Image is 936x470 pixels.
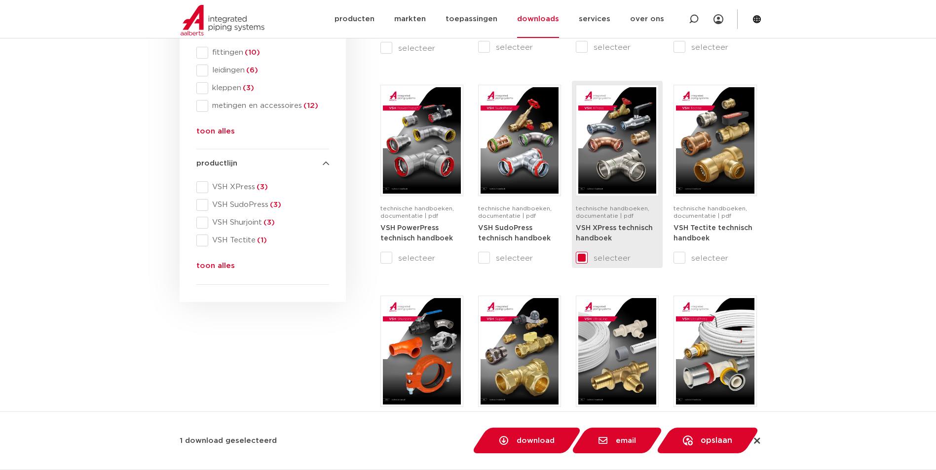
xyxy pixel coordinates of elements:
[196,260,235,276] button: toon alles
[196,217,329,229] div: VSH Shurjoint(3)
[208,101,329,111] span: metingen en accessoires
[208,48,329,58] span: fittingen
[196,199,329,211] div: VSH SudoPress(3)
[674,41,756,53] label: selecteer
[570,428,664,453] a: email
[517,437,555,444] span: download
[676,87,754,194] img: VSH-Tectite_A4TM_5009376-2024-2.0_NL-pdf.jpg
[674,205,747,219] span: technische handboeken, documentatie | pdf
[478,224,551,242] a: VSH SudoPress technisch handboek
[380,42,463,54] label: selecteer
[302,102,318,109] span: (12)
[578,298,656,404] img: VSH-UltraLine_A4TM_5010216_2022_1.0_NL-pdf.jpg
[196,181,329,193] div: VSH XPress(3)
[478,41,561,53] label: selecteer
[380,205,454,219] span: technische handboeken, documentatie | pdf
[578,87,656,194] img: VSH-XPress_A4TM_5008762_2025_4.1_NL-pdf.jpg
[380,252,463,264] label: selecteer
[676,298,754,404] img: VSH-UltraPress_A4TM_5008751_2025_3.0_NL-pdf.jpg
[383,298,461,404] img: VSH-Shurjoint_A4TM_5008731_2024_3.0_EN-pdf.jpg
[674,252,756,264] label: selecteer
[208,218,329,228] span: VSH Shurjoint
[245,67,258,74] span: (6)
[262,219,275,226] span: (3)
[481,87,559,194] img: VSH-SudoPress_A4TM_5001604-2023-3.0_NL-pdf.jpg
[576,252,659,264] label: selecteer
[380,224,453,242] a: VSH PowerPress technisch handboek
[208,200,329,210] span: VSH SudoPress
[674,225,752,242] strong: VSH Tectite technisch handboek
[471,428,583,453] a: download
[208,83,329,93] span: kleppen
[576,205,649,219] span: technische handboeken, documentatie | pdf
[208,182,329,192] span: VSH XPress
[196,65,329,76] div: leidingen(6)
[701,436,732,444] span: opslaan
[576,224,653,242] a: VSH XPress technisch handboek
[481,298,559,404] img: VSH-Super_A4TM_5007411-2022-2.1_NL-1-pdf.jpg
[208,235,329,245] span: VSH Tectite
[380,225,453,242] strong: VSH PowerPress technisch handboek
[478,205,552,219] span: technische handboeken, documentatie | pdf
[196,126,235,141] button: toon alles
[196,47,329,59] div: fittingen(10)
[196,158,329,169] h4: productlijn
[478,225,551,242] strong: VSH SudoPress technisch handboek
[616,437,636,444] span: email
[674,224,752,242] a: VSH Tectite technisch handboek
[196,82,329,94] div: kleppen(3)
[268,201,281,208] span: (3)
[576,225,653,242] strong: VSH XPress technisch handboek
[478,252,561,264] label: selecteer
[383,87,461,194] img: VSH-PowerPress_A4TM_5008817_2024_3.1_NL-pdf.jpg
[576,41,659,53] label: selecteer
[196,100,329,112] div: metingen en accessoires(12)
[243,49,260,56] span: (10)
[180,437,277,444] strong: 1 download geselecteerd
[256,236,267,244] span: (1)
[255,183,268,191] span: (3)
[208,66,329,75] span: leidingen
[241,84,254,92] span: (3)
[196,235,329,246] div: VSH Tectite(1)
